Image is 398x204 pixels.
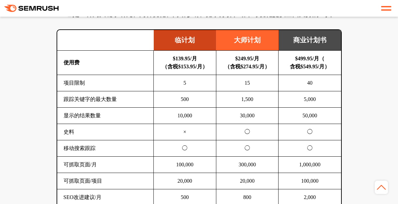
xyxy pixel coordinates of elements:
td: 移动搜索跟踪 [57,140,154,157]
td: 可抓取页面/月 [57,157,154,173]
b: 使用费 [64,60,80,65]
td: 100,000 [154,157,216,173]
td: ◯ [279,140,341,157]
td: ◯ [216,124,279,140]
td: 500 [154,91,216,108]
td: 50,000 [279,108,341,124]
td: 15 [216,75,279,91]
b: $139.95/月 （含税$153.95/月） [162,56,207,69]
b: $499.95/月（ 含税$549.95/月） [290,56,330,69]
td: 300,000 [216,157,279,173]
td: 1,000,000 [279,157,341,173]
td: 20,000 [154,173,216,189]
td: 可抓取页面/项目 [57,173,154,189]
td: 40 [279,75,341,91]
td: 临计划 [154,30,216,51]
td: 20,000 [216,173,279,189]
td: 100,000 [279,173,341,189]
b: $249.95/月 （含税$274.95/月） [225,56,270,69]
td: 5,000 [279,91,341,108]
td: 10,000 [154,108,216,124]
td: 商业计划书 [279,30,341,51]
td: ◯ [216,140,279,157]
td: ◯ [154,140,216,157]
td: 项目限制 [57,75,154,91]
td: 大师计划 [216,30,279,51]
td: 1,500 [216,91,279,108]
td: × [154,124,216,140]
td: 显示的结果数量 [57,108,154,124]
td: 史料 [57,124,154,140]
td: ◯ [279,124,341,140]
td: 跟踪关键字的最大数量 [57,91,154,108]
td: 30,000 [216,108,279,124]
td: 5 [154,75,216,91]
